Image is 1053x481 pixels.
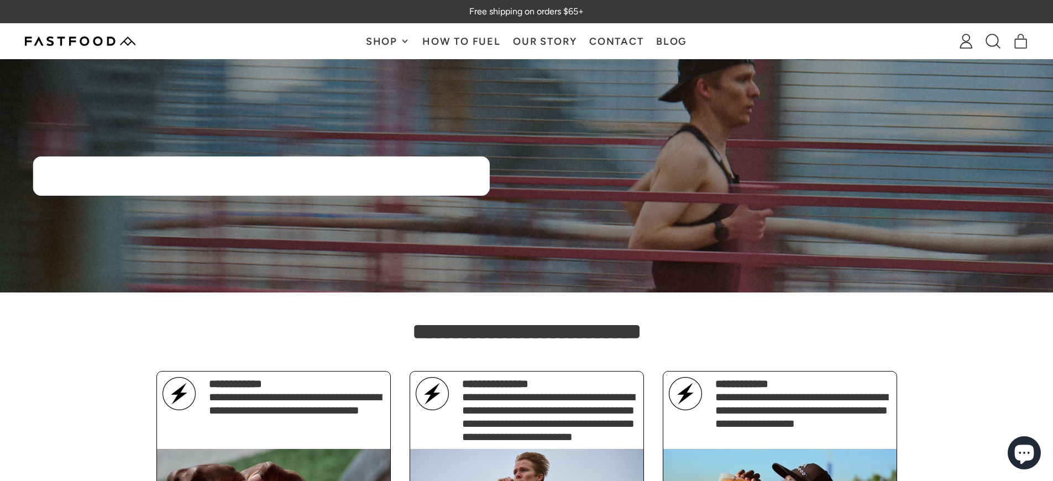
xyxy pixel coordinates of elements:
a: How To Fuel [416,24,507,59]
span: Shop [366,36,400,46]
img: A simple lightning bolt icon inside a circle on a black background. [416,377,449,410]
a: Blog [650,24,694,59]
img: A simple lightning bolt icon inside a circle on a black background. [669,377,702,410]
a: Our Story [507,24,583,59]
a: Contact [583,24,650,59]
img: Fastfood [25,36,135,46]
inbox-online-store-chat: Shopify online store chat [1004,436,1044,472]
button: Shop [359,24,416,59]
img: A simple lightning bolt icon inside a circle on a black background. [163,377,196,410]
